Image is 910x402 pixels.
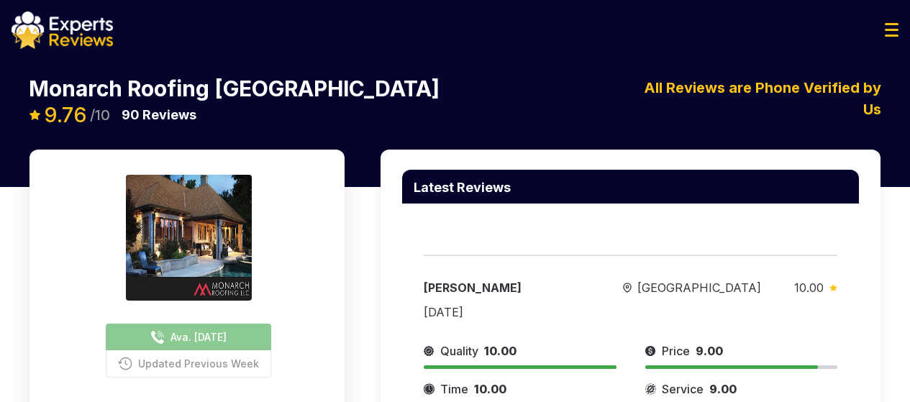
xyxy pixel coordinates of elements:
[794,280,824,295] span: 10.00
[440,342,478,360] span: Quality
[709,382,737,396] span: 9.00
[424,303,463,321] div: [DATE]
[623,283,632,293] img: slider icon
[106,324,271,350] button: Ava. [DATE]
[118,357,132,370] img: buttonPhoneIcon
[90,108,110,122] span: /10
[424,380,434,398] img: slider icon
[645,380,656,398] img: slider icon
[440,380,468,398] span: Time
[612,77,898,120] p: All Reviews are Phone Verified by Us
[829,284,837,291] img: slider icon
[122,105,196,125] p: Reviews
[474,382,506,396] span: 10.00
[44,103,87,127] span: 9.76
[637,279,761,296] span: [GEOGRAPHIC_DATA]
[662,380,704,398] span: Service
[424,279,589,296] div: [PERSON_NAME]
[424,342,434,360] img: slider icon
[662,342,690,360] span: Price
[170,329,227,344] span: Ava. [DATE]
[12,12,113,49] img: logo
[122,107,140,122] span: 90
[138,356,259,371] span: Updated Previous Week
[885,23,898,37] img: Menu Icon
[645,342,656,360] img: slider icon
[29,78,440,99] p: Monarch Roofing [GEOGRAPHIC_DATA]
[484,344,517,358] span: 10.00
[696,344,723,358] span: 9.00
[106,350,271,378] button: Updated Previous Week
[414,181,511,194] p: Latest Reviews
[150,330,165,344] img: buttonPhoneIcon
